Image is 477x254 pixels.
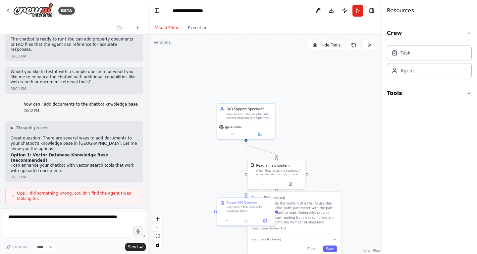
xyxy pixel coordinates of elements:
p: A tool that reads the content of a file. To use this tool, provide a 'file_path' parameter with t... [251,201,337,224]
button: Save [323,245,337,252]
img: Logo [13,3,53,18]
p: Class name: FileReadTool [251,226,337,230]
div: Agent [400,67,414,74]
button: zoom out [153,223,162,232]
span: Ops, I did something wrong, couldn't find the agent I was looking for. [17,191,137,201]
button: Click to speak your automation idea [133,226,143,236]
strong: Option 1: Vector Database Knowledge Base (Recommended) [11,153,108,163]
div: FileReadToolRead a file's contentA tool that reads the content of a file. To use this tool, provi... [247,160,306,189]
g: Edge from 5be38f43-4f31-4760-96ee-e0b5f0dd7d6a to f84aae3e-74f0-4c30-aec9-335c1d5e3d29 [244,142,279,157]
button: Visual Editor [151,24,184,32]
button: Open in side panel [257,218,273,223]
span: gpt-4o-mini [225,125,241,129]
button: fit view [153,232,162,240]
div: FAQ Support Specialist [227,107,272,111]
button: Crew [387,24,472,42]
a: React Flow attribution [363,249,381,253]
div: A tool that reads the content of a file. To use this tool, provide a 'file_path' parameter with t... [256,169,302,176]
p: Would you like to test it with a sample question, or would you like me to enhance the chatbot wit... [11,69,138,85]
button: Hide right sidebar [367,6,376,15]
button: Execution [184,24,211,32]
span: Send [128,244,138,250]
span: Improve [12,244,28,250]
div: Task [400,49,410,56]
span: Thought process [16,125,49,130]
div: FAQ Support SpecialistProvide accurate, helpful, and instant answers to frequently asked question... [217,103,275,139]
span: ▶ [11,125,14,130]
p: Great question! There are several ways to add documents to your chatbot's knowledge base in [GEOG... [11,136,138,151]
h3: Read a file's content [251,195,337,200]
button: Cancel [304,245,321,252]
div: Crew [387,42,472,84]
div: 06:12 PM [11,175,138,180]
div: 06:11 PM [11,54,138,59]
button: toggle interactivity [153,240,162,249]
div: Answer FAQ Question [227,201,257,205]
button: Open in side panel [246,131,273,137]
span: Customize (Optional) [251,237,281,241]
span: Hide Tools [320,42,341,48]
button: No output available [236,218,256,223]
div: 06:11 PM [11,86,138,91]
img: FileReadTool [250,163,254,167]
div: Respond to the resident's question about {resident_question} by providing accurate, helpful infor... [227,206,272,213]
button: Hide Tools [308,40,344,50]
div: BETA [58,7,75,15]
p: The chatbot is ready to run! You can add property documents or FAQ files that the agent can refer... [11,37,138,52]
button: Hide left sidebar [152,6,162,15]
button: zoom in [153,214,162,223]
button: Start a new chat [132,24,143,32]
div: Read a file's content [256,163,290,168]
button: Open in side panel [277,181,303,187]
button: Switch to previous chat [114,24,130,32]
button: Tools [387,84,472,103]
button: Improve [3,243,31,251]
g: Edge from 5be38f43-4f31-4760-96ee-e0b5f0dd7d6a to bc41da73-7da8-44bb-8dbc-eb6b134ad409 [244,142,248,195]
div: 06:12 PM [24,108,138,113]
p: how can i add documents to the chatbot knwoledge base [24,102,138,107]
button: Customize (Optional) [251,237,337,242]
p: I can enhance your chatbot with vector search tools that work with uploaded documents: [11,163,138,173]
h4: Resources [387,7,414,15]
nav: breadcrumb [173,7,214,14]
button: Send [125,243,146,251]
div: Version 1 [154,40,171,45]
div: React Flow controls [153,214,162,249]
div: Provide accurate, helpful, and instant answers to frequently asked questions about {property_topi... [227,112,272,120]
div: Answer FAQ QuestionRespond to the resident's question about {resident_question} by providing accu... [217,198,275,226]
button: ▶Thought process [11,125,49,130]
